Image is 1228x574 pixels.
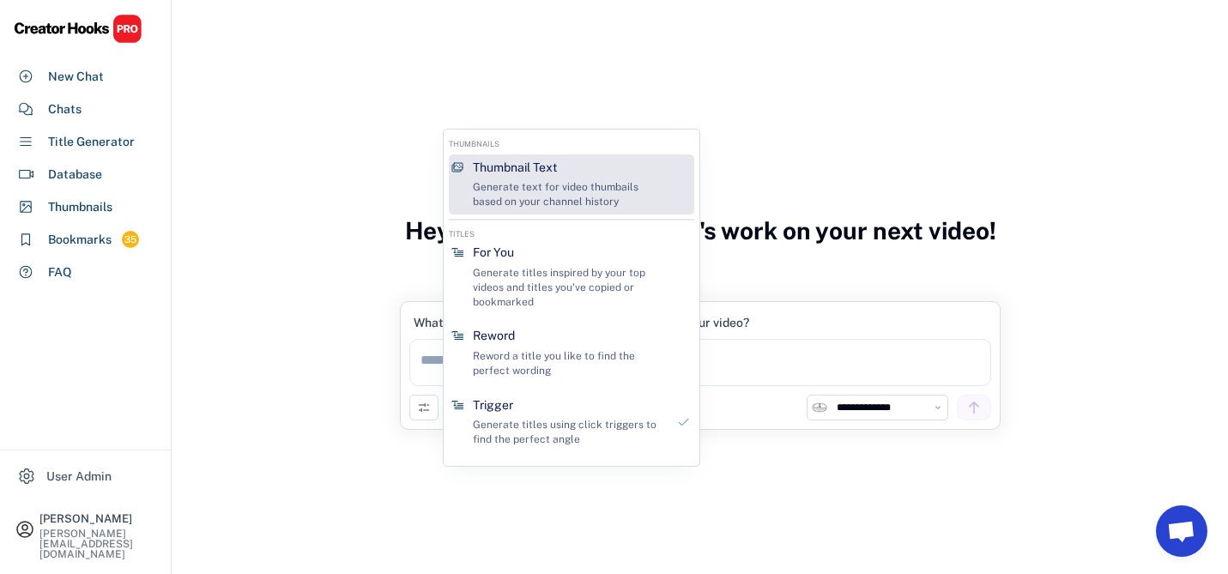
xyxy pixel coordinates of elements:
div: Thumbnails [48,198,112,216]
div: FAQ [48,263,72,281]
div: Generate titles inspired by your top videos and titles you've copied or bookmarked [473,266,666,309]
h3: Hey [PERSON_NAME], let's work on your next video! [405,198,996,263]
div: Bookmarks [48,231,112,249]
div: Reword [473,328,515,345]
div: Generate text for video thumbails based on your channel history [473,180,666,209]
img: unnamed.jpg [812,400,827,415]
div: Database [48,166,102,184]
a: Open chat [1156,505,1207,557]
img: CHPRO%20Logo.svg [14,14,142,44]
div: TITLES [449,229,475,240]
div: User Admin [46,468,112,486]
div: THUMBNAILS [449,139,499,150]
div: What’s the main idea or most interesting part of your video? [414,315,749,330]
div: New Chat [48,68,104,86]
div: Chats [48,100,82,118]
div: 35 [122,233,139,247]
div: Title Generator [48,133,135,151]
div: [PERSON_NAME][EMAIL_ADDRESS][DOMAIN_NAME] [39,529,156,559]
div: [PERSON_NAME] [39,513,156,524]
div: Reword a title you like to find the perfect wording [473,349,666,378]
div: Generate titles using click triggers to find the perfect angle [473,418,666,447]
div: Thumbnail Text [473,160,557,177]
div: For You [473,245,514,262]
div: Trigger [473,397,513,414]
